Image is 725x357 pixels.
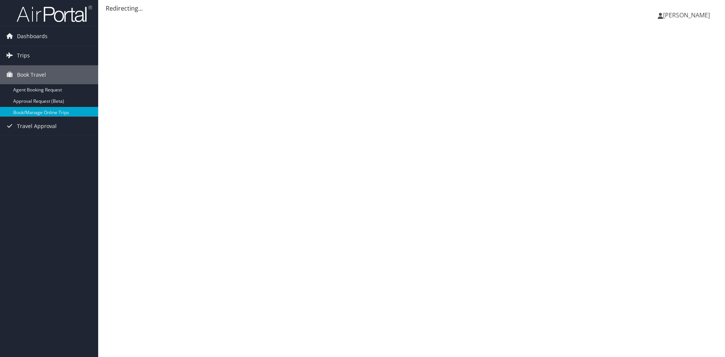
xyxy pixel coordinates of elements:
[17,46,30,65] span: Trips
[17,27,48,46] span: Dashboards
[17,5,92,23] img: airportal-logo.png
[17,117,57,136] span: Travel Approval
[658,4,717,26] a: [PERSON_NAME]
[106,4,717,13] div: Redirecting...
[17,65,46,84] span: Book Travel
[663,11,710,19] span: [PERSON_NAME]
